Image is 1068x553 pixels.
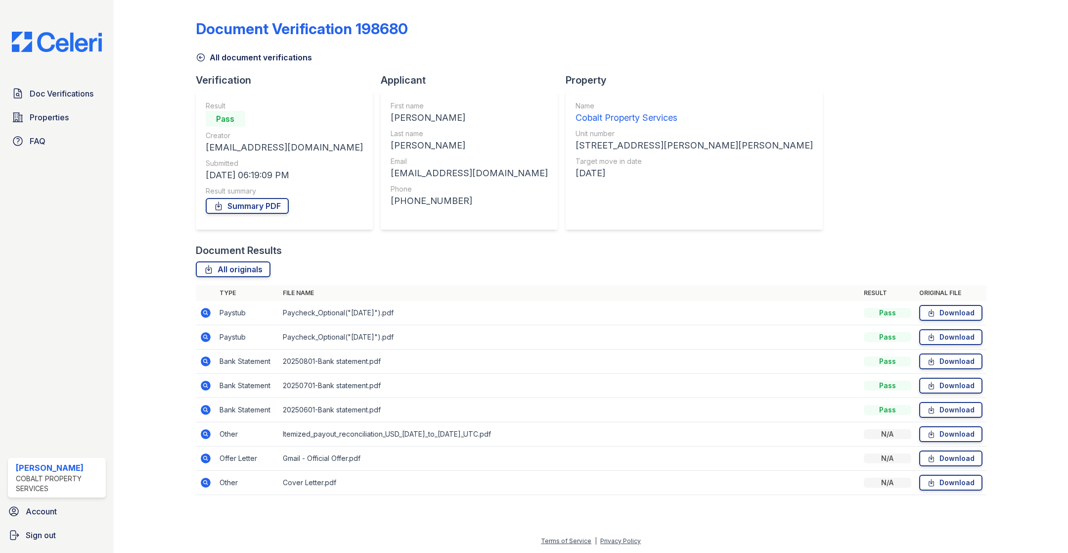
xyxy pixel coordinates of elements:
[864,453,911,463] div: N/A
[206,158,363,168] div: Submitted
[196,261,270,277] a: All originals
[216,447,279,471] td: Offer Letter
[391,101,548,111] div: First name
[381,73,566,87] div: Applicant
[206,131,363,141] div: Creator
[576,156,813,166] div: Target move in date
[864,478,911,488] div: N/A
[864,356,911,366] div: Pass
[206,101,363,111] div: Result
[391,129,548,139] div: Last name
[216,374,279,398] td: Bank Statement
[919,378,982,394] a: Download
[391,194,548,208] div: [PHONE_NUMBER]
[196,51,312,63] a: All document verifications
[576,111,813,125] div: Cobalt Property Services
[279,374,860,398] td: 20250701-Bank statement.pdf
[26,505,57,517] span: Account
[206,141,363,154] div: [EMAIL_ADDRESS][DOMAIN_NAME]
[919,305,982,321] a: Download
[4,525,110,545] a: Sign out
[279,285,860,301] th: File name
[4,502,110,521] a: Account
[279,398,860,422] td: 20250601-Bank statement.pdf
[30,135,45,147] span: FAQ
[864,332,911,342] div: Pass
[864,405,911,415] div: Pass
[216,350,279,374] td: Bank Statement
[864,308,911,318] div: Pass
[206,168,363,182] div: [DATE] 06:19:09 PM
[860,285,915,301] th: Result
[26,529,56,541] span: Sign out
[919,329,982,345] a: Download
[576,139,813,152] div: [STREET_ADDRESS][PERSON_NAME][PERSON_NAME]
[391,166,548,180] div: [EMAIL_ADDRESS][DOMAIN_NAME]
[216,325,279,350] td: Paystub
[216,422,279,447] td: Other
[216,471,279,495] td: Other
[391,156,548,166] div: Email
[30,111,69,123] span: Properties
[919,353,982,369] a: Download
[216,398,279,422] td: Bank Statement
[279,447,860,471] td: Gmail - Official Offer.pdf
[566,73,831,87] div: Property
[576,129,813,139] div: Unit number
[919,451,982,466] a: Download
[576,101,813,111] div: Name
[4,32,110,52] img: CE_Logo_Blue-a8612792a0a2168367f1c8372b55b34899dd931a85d93a1a3d3e32e68fde9ad4.png
[196,73,381,87] div: Verification
[864,381,911,391] div: Pass
[16,474,102,494] div: Cobalt Property Services
[595,537,597,545] div: |
[600,537,641,545] a: Privacy Policy
[279,325,860,350] td: Paycheck_Optional("[DATE]").pdf
[196,20,408,38] div: Document Verification 198680
[8,131,106,151] a: FAQ
[8,84,106,103] a: Doc Verifications
[279,471,860,495] td: Cover Letter.pdf
[576,166,813,180] div: [DATE]
[919,426,982,442] a: Download
[391,184,548,194] div: Phone
[541,537,591,545] a: Terms of Service
[279,350,860,374] td: 20250801-Bank statement.pdf
[576,101,813,125] a: Name Cobalt Property Services
[391,139,548,152] div: [PERSON_NAME]
[915,285,986,301] th: Original file
[8,107,106,127] a: Properties
[30,88,93,100] span: Doc Verifications
[206,198,289,214] a: Summary PDF
[919,475,982,491] a: Download
[391,111,548,125] div: [PERSON_NAME]
[864,429,911,439] div: N/A
[279,301,860,325] td: Paycheck_Optional("[DATE]").pdf
[216,301,279,325] td: Paystub
[206,111,245,127] div: Pass
[279,422,860,447] td: Itemized_payout_reconciliation_USD_[DATE]_to_[DATE]_UTC.pdf
[16,462,102,474] div: [PERSON_NAME]
[196,244,282,257] div: Document Results
[919,402,982,418] a: Download
[216,285,279,301] th: Type
[206,186,363,196] div: Result summary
